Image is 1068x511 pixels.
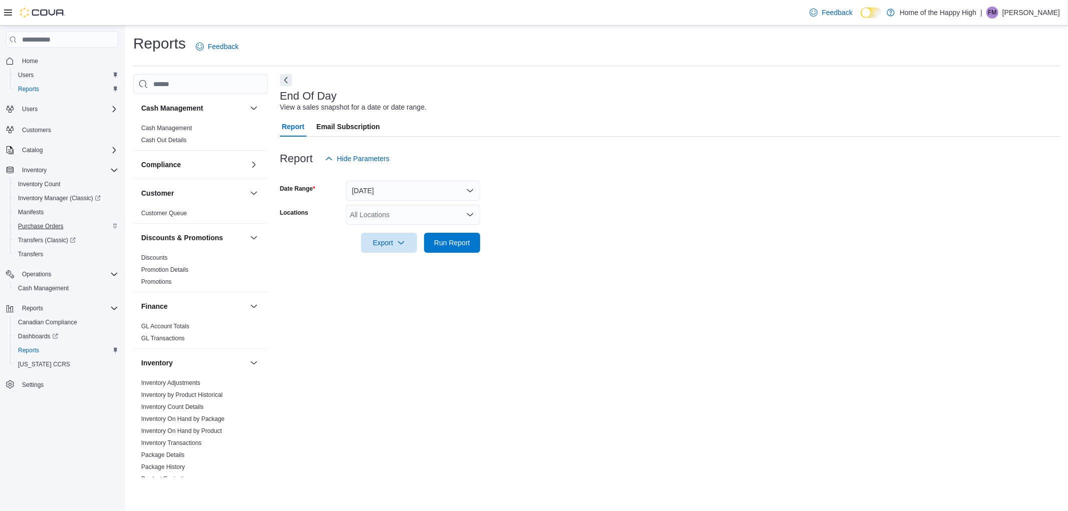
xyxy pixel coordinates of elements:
h1: Reports [133,34,186,54]
a: Package Details [141,451,185,458]
a: Inventory Adjustments [141,379,200,386]
button: Users [18,103,42,115]
button: Inventory Count [10,177,122,191]
span: Reports [22,304,43,312]
a: Purchase Orders [14,220,68,232]
button: Reports [10,343,122,357]
button: Open list of options [466,211,474,219]
button: Canadian Compliance [10,315,122,329]
p: | [980,7,982,19]
span: Catalog [22,146,43,154]
span: Inventory Transactions [141,439,202,447]
button: Inventory [141,358,246,368]
span: Dashboards [14,330,118,342]
img: Cova [20,8,65,18]
span: Feedback [822,8,852,18]
span: Cash Out Details [141,136,187,144]
a: Transfers (Classic) [14,234,80,246]
button: [DATE] [346,181,480,201]
span: Customer Queue [141,209,187,217]
span: Cash Management [18,284,69,292]
a: Feedback [192,37,242,57]
button: Compliance [141,160,246,170]
span: Inventory Count Details [141,403,204,411]
button: Inventory [2,163,122,177]
span: Purchase Orders [18,222,64,230]
a: Promotions [141,278,172,285]
label: Date Range [280,185,315,193]
span: Run Report [434,238,470,248]
button: Finance [248,300,260,312]
span: Report [282,117,304,137]
button: Operations [2,267,122,281]
a: Product Expirations [141,475,193,482]
div: Discounts & Promotions [133,252,268,292]
span: Manifests [14,206,118,218]
button: Customer [248,187,260,199]
span: Inventory [18,164,118,176]
div: Finance [133,320,268,348]
a: Inventory Manager (Classic) [10,191,122,205]
span: Purchase Orders [14,220,118,232]
button: Users [2,102,122,116]
span: Inventory Manager (Classic) [14,192,118,204]
span: Reports [18,85,39,93]
span: Users [18,71,34,79]
span: Customers [18,123,118,136]
button: Finance [141,301,246,311]
a: Inventory Count Details [141,403,204,410]
h3: Discounts & Promotions [141,233,223,243]
span: Promotions [141,278,172,286]
a: Home [18,55,42,67]
a: Inventory Count [14,178,65,190]
div: View a sales snapshot for a date or date range. [280,102,427,113]
button: Cash Management [248,102,260,114]
a: GL Account Totals [141,323,189,330]
a: Promotion Details [141,266,189,273]
a: Feedback [806,3,856,23]
button: Catalog [18,144,47,156]
span: Inventory Count [18,180,61,188]
a: GL Transactions [141,335,185,342]
span: Operations [22,270,52,278]
h3: Inventory [141,358,173,368]
button: Transfers [10,247,122,261]
span: Operations [18,268,118,280]
button: Operations [18,268,56,280]
a: Inventory On Hand by Package [141,415,225,422]
span: Cash Management [14,282,118,294]
p: [PERSON_NAME] [1002,7,1060,19]
div: Cash Management [133,122,268,150]
button: Home [2,54,122,68]
button: [US_STATE] CCRS [10,357,122,371]
span: Promotion Details [141,266,189,274]
span: Home [22,57,38,65]
a: Manifests [14,206,48,218]
a: Reports [14,344,43,356]
span: Hide Parameters [337,154,390,164]
nav: Complex example [6,50,118,418]
a: Transfers (Classic) [10,233,122,247]
span: FM [988,7,996,19]
a: Canadian Compliance [14,316,81,328]
span: Customers [22,126,51,134]
a: Discounts [141,254,168,261]
a: Inventory by Product Historical [141,391,223,398]
span: Discounts [141,254,168,262]
h3: Finance [141,301,168,311]
h3: End Of Day [280,90,337,102]
button: Next [280,74,292,86]
span: Inventory Adjustments [141,379,200,387]
span: Reports [18,302,118,314]
a: Cash Out Details [141,137,187,144]
span: Inventory Count [14,178,118,190]
span: Transfers (Classic) [18,236,76,244]
span: Transfers (Classic) [14,234,118,246]
span: Reports [14,344,118,356]
span: [US_STATE] CCRS [18,360,70,368]
span: Settings [22,381,44,389]
button: Run Report [424,233,480,253]
span: Washington CCRS [14,358,118,370]
button: Customer [141,188,246,198]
